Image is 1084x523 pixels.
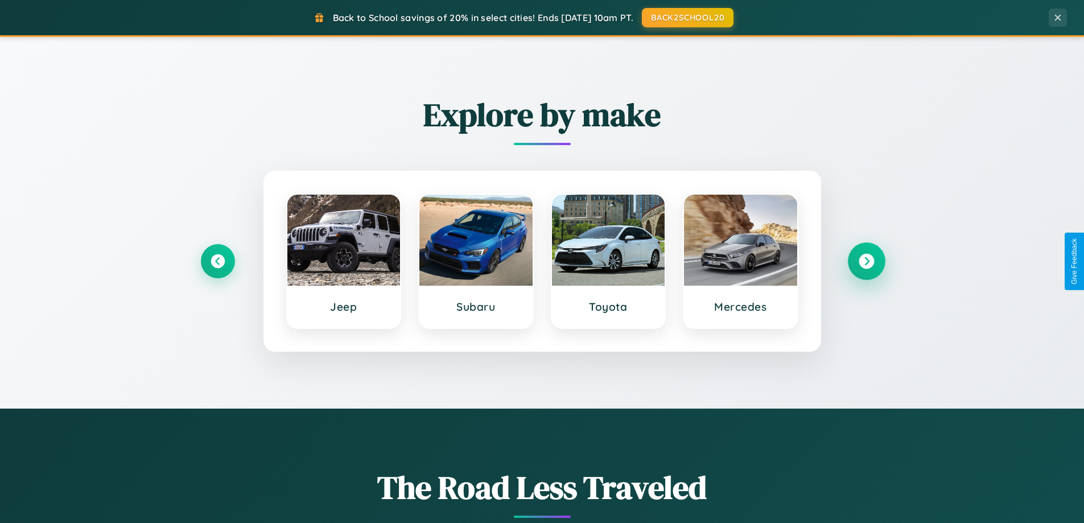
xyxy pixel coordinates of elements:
[1070,238,1078,285] div: Give Feedback
[201,93,884,137] h2: Explore by make
[695,300,786,314] h3: Mercedes
[201,466,884,509] h1: The Road Less Traveled
[563,300,654,314] h3: Toyota
[333,12,633,23] span: Back to School savings of 20% in select cities! Ends [DATE] 10am PT.
[431,300,521,314] h3: Subaru
[642,8,733,27] button: BACK2SCHOOL20
[299,300,389,314] h3: Jeep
